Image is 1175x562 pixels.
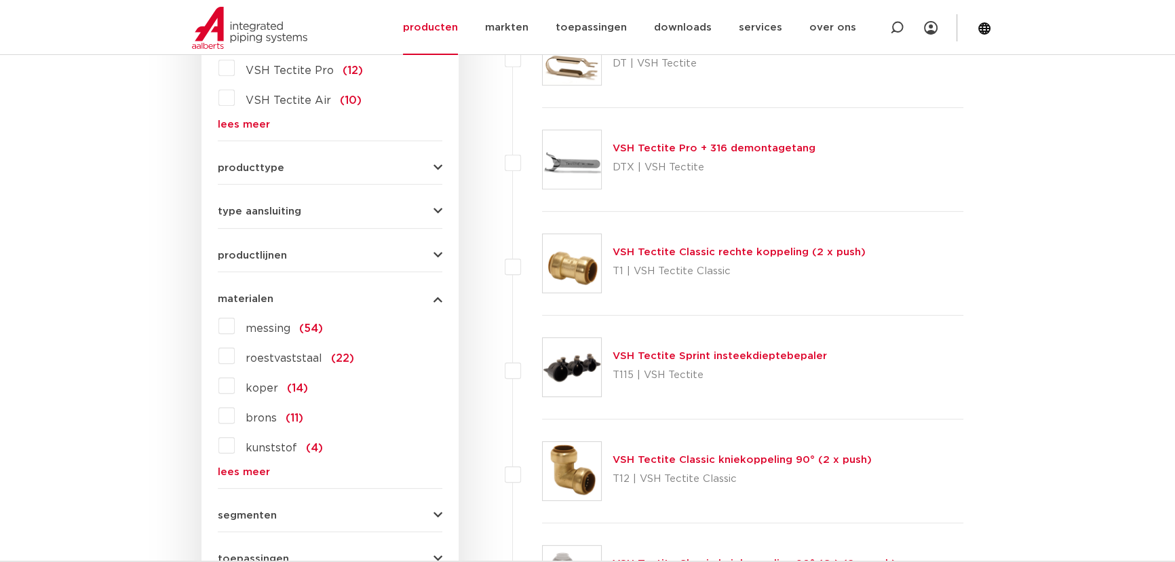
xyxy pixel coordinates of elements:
a: lees meer [218,119,442,130]
span: productlijnen [218,250,287,261]
button: segmenten [218,510,442,521]
span: producttype [218,163,284,173]
img: Thumbnail for VSH Tectite Pro + 316 demontagetang [543,130,601,189]
span: (54) [299,323,323,334]
img: Thumbnail for VSH Tectite Classic kniekoppeling 90° (2 x push) [543,442,601,500]
button: materialen [218,294,442,304]
span: koper [246,383,278,394]
span: type aansluiting [218,206,301,217]
span: (10) [340,95,362,106]
span: (22) [331,353,354,364]
span: VSH Tectite Air [246,95,331,106]
p: T12 | VSH Tectite Classic [613,468,872,490]
span: (11) [286,413,303,424]
img: Thumbnail for VSH Tectite Sprint insteekdieptebepaler [543,338,601,396]
span: brons [246,413,277,424]
a: VSH Tectite Pro + 316 demontagetang [613,143,815,153]
a: VSH Tectite Classic rechte koppeling (2 x push) [613,247,866,257]
a: VSH Tectite Classic kniekoppeling 90° (2 x push) [613,455,872,465]
img: Thumbnail for VSH Tectite Classic + 316 demontagevork [543,26,601,85]
span: roestvaststaal [246,353,322,364]
button: producttype [218,163,442,173]
span: (12) [343,65,363,76]
img: Thumbnail for VSH Tectite Classic rechte koppeling (2 x push) [543,234,601,293]
span: (14) [287,383,308,394]
span: messing [246,323,290,334]
button: type aansluiting [218,206,442,217]
p: DTX | VSH Tectite [613,157,815,179]
span: VSH Tectite Pro [246,65,334,76]
p: T1 | VSH Tectite Classic [613,261,866,282]
button: productlijnen [218,250,442,261]
a: lees meer [218,467,442,477]
span: segmenten [218,510,277,521]
a: VSH Tectite Sprint insteekdieptebepaler [613,351,827,361]
p: T115 | VSH Tectite [613,364,827,386]
span: kunststof [246,443,297,453]
span: (4) [306,443,323,453]
span: materialen [218,294,273,304]
p: DT | VSH Tectite [613,53,833,75]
